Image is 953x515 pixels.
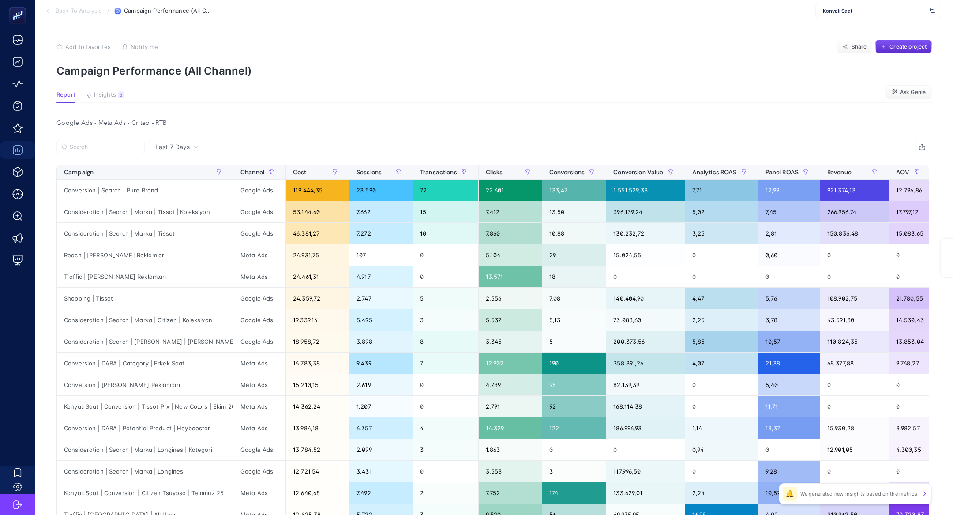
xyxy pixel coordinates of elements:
div: 73.088,60 [606,309,684,331]
div: 24.359,72 [286,288,349,309]
div: 16.783,38 [286,353,349,374]
div: 0 [685,461,758,482]
div: 9.768,27 [889,353,931,374]
div: 5,40 [758,374,820,395]
div: 4.917 [349,266,413,287]
span: Campaign [64,169,94,176]
div: 14.362,24 [286,396,349,417]
div: 358.891,26 [606,353,684,374]
span: Clicks [486,169,503,176]
div: 1.207 [349,396,413,417]
div: 2,81 [758,223,820,244]
span: Ask Genie [900,89,926,96]
div: 4.300,35 [889,439,931,460]
div: 21,38 [758,353,820,374]
div: 0 [685,244,758,266]
div: 19.339,14 [286,309,349,331]
div: 0 [685,374,758,395]
span: Last 7 Days [155,143,190,151]
div: 15.024,55 [606,244,684,266]
span: Analytics ROAS [692,169,737,176]
div: 7.860 [479,223,542,244]
div: 2.747 [349,288,413,309]
div: Google Ads [233,331,285,352]
div: 2.099 [349,439,413,460]
span: Conversion Value [613,169,663,176]
div: 0 [685,266,758,287]
div: 0 [820,266,889,287]
div: Konyalı Saat | Conversion | Citizen Tsuyosa | Temmuz 25 [57,482,233,504]
div: 43.591,30 [820,309,889,331]
div: 5.104 [479,244,542,266]
div: 0 [889,374,931,395]
span: Share [852,43,867,50]
div: 3 [413,439,478,460]
div: 53.144,60 [286,201,349,222]
div: 15.210,15 [286,374,349,395]
div: 150.836,48 [820,223,889,244]
div: 0 [820,244,889,266]
div: 24.461,31 [286,266,349,287]
div: Conversion | DABA | Potential Product | Heybooster [57,417,233,439]
div: 95 [542,374,606,395]
div: Google Ads [233,461,285,482]
span: Channel [240,169,264,176]
button: Add to favorites [56,43,111,50]
div: 174 [542,482,606,504]
div: 122 [542,417,606,439]
div: 186.996,93 [606,417,684,439]
div: 68.377,88 [820,353,889,374]
div: 🔔 [783,487,797,501]
div: 18 [542,266,606,287]
div: 18.958,72 [286,331,349,352]
div: 10,88 [542,223,606,244]
div: 0 [889,266,931,287]
div: Google Ads [233,223,285,244]
span: Back To Analysis [56,8,102,15]
div: Meta Ads [233,417,285,439]
div: 2 [413,482,478,504]
div: 7.662 [349,201,413,222]
div: 14.141,03 [889,482,931,504]
div: Google Ads [233,309,285,331]
div: 5 [413,288,478,309]
div: 13.853,04 [889,331,931,352]
div: 0 [606,266,684,287]
div: 0,94 [685,439,758,460]
div: Meta Ads [233,266,285,287]
div: 0 [889,244,931,266]
div: Traffic | [PERSON_NAME] Reklamları [57,266,233,287]
div: 0 [820,461,889,482]
div: 13.571 [479,266,542,287]
div: 11,71 [758,396,820,417]
div: 9,28 [758,461,820,482]
div: 5,85 [685,331,758,352]
div: Consideration | Search | Marka | Citizen | Koleksiyon [57,309,233,331]
div: 0 [413,266,478,287]
div: 107 [349,244,413,266]
div: 5,13 [542,309,606,331]
div: 8 [413,331,478,352]
div: 2.619 [349,374,413,395]
div: 7.272 [349,223,413,244]
div: 12,99 [758,180,820,201]
div: 0,60 [758,244,820,266]
div: 13.784,52 [286,439,349,460]
div: 14.530,43 [889,309,931,331]
div: 200.373,56 [606,331,684,352]
div: 4,47 [685,288,758,309]
div: 117.996,50 [606,461,684,482]
div: 7 [413,353,478,374]
div: 4 [413,417,478,439]
div: Consideration | Search | [PERSON_NAME] | [PERSON_NAME] [57,331,233,352]
div: 92 [542,396,606,417]
div: 168.114,38 [606,396,684,417]
div: 29 [542,244,606,266]
div: Consideration | Search | Marka | Tissot [57,223,233,244]
div: 7,45 [758,201,820,222]
span: Panel ROAS [765,169,799,176]
div: 1,14 [685,417,758,439]
div: 7.412 [479,201,542,222]
div: 8 [118,91,124,98]
div: 3.982,57 [889,417,931,439]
